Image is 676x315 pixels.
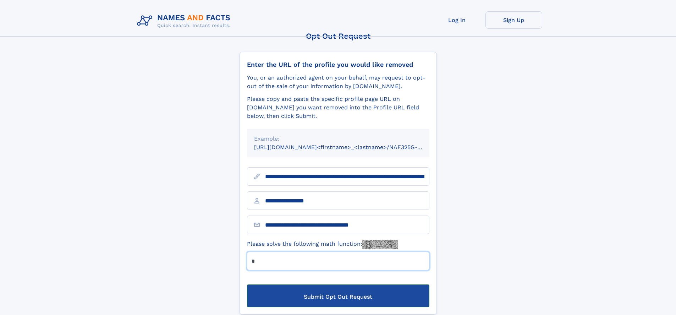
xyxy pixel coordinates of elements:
div: Please copy and paste the specific profile page URL on [DOMAIN_NAME] you want removed into the Pr... [247,95,429,120]
img: Logo Names and Facts [134,11,236,31]
small: [URL][DOMAIN_NAME]<firstname>_<lastname>/NAF325G-xxxxxxxx [254,144,443,151]
a: Log In [429,11,485,29]
div: Example: [254,135,422,143]
a: Sign Up [485,11,542,29]
div: You, or an authorized agent on your behalf, may request to opt-out of the sale of your informatio... [247,74,429,91]
label: Please solve the following math function: [247,240,398,249]
button: Submit Opt Out Request [247,284,429,307]
div: Enter the URL of the profile you would like removed [247,61,429,69]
